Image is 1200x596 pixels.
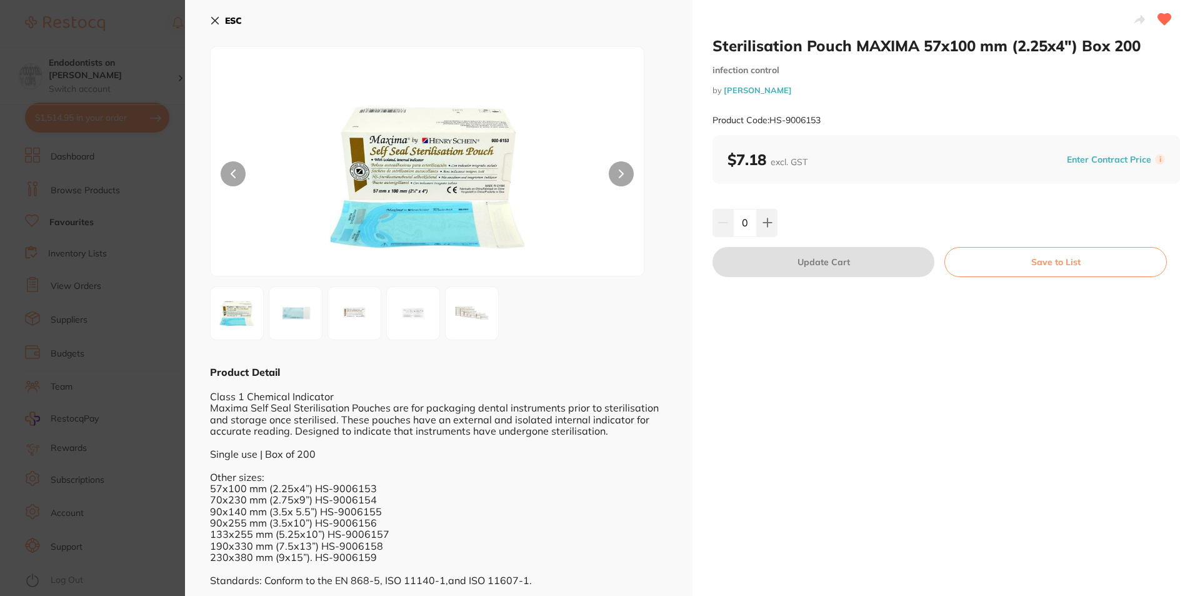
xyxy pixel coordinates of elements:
[214,291,259,336] img: NTMuanBn
[712,86,1180,95] small: by
[1155,154,1165,164] label: i
[225,15,242,26] b: ESC
[210,379,667,586] div: Class 1 Chemical Indicator Maxima Self Seal Sterilisation Pouches are for packaging dental instru...
[210,10,242,31] button: ESC
[391,291,436,336] img: NTNfNC5qcGc
[727,150,807,169] b: $7.18
[944,247,1167,277] button: Save to List
[449,291,494,336] img: IGNvcHkuanBn
[273,291,318,336] img: NTNfMi5qcGc
[724,85,792,95] a: [PERSON_NAME]
[712,36,1180,55] h2: Sterilisation Pouch MAXIMA 57x100 mm (2.25x4") Box 200
[1063,154,1155,166] button: Enter Contract Price
[712,115,821,126] small: Product Code: HS-9006153
[712,65,1180,76] small: infection control
[771,156,807,168] span: excl. GST
[712,247,934,277] button: Update Cart
[297,78,557,276] img: NTMuanBn
[210,366,280,378] b: Product Detail
[332,291,377,336] img: NTNfMy5qcGc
